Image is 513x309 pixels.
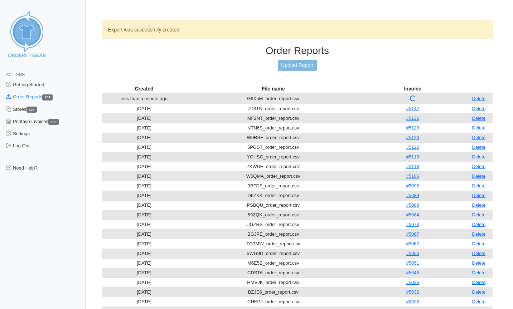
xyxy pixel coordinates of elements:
[472,183,486,188] a: Delete
[102,258,186,268] td: [DATE]
[472,270,486,275] a: Delete
[102,133,186,142] td: [DATE]
[186,210,360,220] td: 59ZQK_order_report.csv
[186,258,360,268] td: M6E5B_order_report.csv
[472,193,486,198] a: Delete
[186,229,360,239] td: BGJPE_order_report.csv
[406,173,419,179] a: #5106
[472,231,486,237] a: Delete
[406,270,419,275] a: #5046
[186,104,360,113] td: 7D3TN_order_report.csv
[406,164,419,169] a: #5118
[186,249,360,258] td: 5WG9D_order_report.csv
[102,171,186,181] td: [DATE]
[186,171,360,181] td: W5QMA_order_report.csv
[102,123,186,133] td: [DATE]
[102,239,186,249] td: [DATE]
[102,220,186,229] td: [DATE]
[186,239,360,249] td: TG3MW_order_report.csv
[102,142,186,152] td: [DATE]
[186,191,360,200] td: D6ZKK_order_report.csv
[472,116,486,121] a: Delete
[406,135,419,140] a: #5126
[186,84,360,94] th: File name
[472,251,486,256] a: Delete
[102,94,186,104] td: less than a minute ago
[102,45,493,57] h3: Order Reports
[186,278,360,287] td: HMVJK_order_report.csv
[102,278,186,287] td: [DATE]
[186,181,360,191] td: 3BFDF_order_report.csv
[26,107,37,113] span: 526
[472,212,486,217] a: Delete
[406,212,419,217] a: #5084
[406,222,419,227] a: #5073
[102,268,186,278] td: [DATE]
[186,200,360,210] td: PSBQU_order_report.csv
[406,231,419,237] a: #5067
[472,135,486,140] a: Delete
[186,142,360,152] td: 5PGST_order_report.csv
[102,104,186,113] td: [DATE]
[472,260,486,266] a: Delete
[186,152,360,162] td: YCHSC_order_report.csv
[472,125,486,131] a: Delete
[472,96,486,101] a: Delete
[406,116,419,121] a: #5132
[472,280,486,285] a: Delete
[186,162,360,171] td: 7KWUE_order_report.csv
[406,202,419,208] a: #5088
[406,260,419,266] a: #5051
[102,210,186,220] td: [DATE]
[102,152,186,162] td: [DATE]
[472,222,486,227] a: Delete
[472,106,486,111] a: Delete
[102,287,186,297] td: [DATE]
[186,297,360,306] td: CHEPJ_order_report.csv
[102,113,186,123] td: [DATE]
[102,191,186,200] td: [DATE]
[186,113,360,123] td: MF2NT_order_report.csv
[102,229,186,239] td: [DATE]
[102,200,186,210] td: [DATE]
[186,268,360,278] td: CDST6_order_report.csv
[278,60,316,71] a: Upload Report
[102,20,493,39] div: Export was successfully created.
[406,280,419,285] a: #5036
[102,84,186,94] th: Created
[406,251,419,256] a: #5056
[472,241,486,246] a: Delete
[406,106,419,111] a: #5142
[472,164,486,169] a: Delete
[406,125,419,131] a: #5128
[186,133,360,142] td: W9RSF_order_report.csv
[406,241,419,246] a: #5062
[186,287,360,297] td: BZJE6_order_report.csv
[186,220,360,229] td: JGZRS_order_report.csv
[406,193,419,198] a: #5089
[472,299,486,304] a: Delete
[102,181,186,191] td: [DATE]
[48,119,59,125] span: 698
[186,94,360,104] td: G9X5M_order_report.csv
[472,173,486,179] a: Delete
[6,72,25,77] span: Actions
[472,289,486,295] a: Delete
[406,183,419,188] a: #5096
[102,249,186,258] td: [DATE]
[406,154,419,160] a: #5119
[102,297,186,306] td: [DATE]
[186,123,360,133] td: NTN6S_order_report.csv
[406,144,419,150] a: #5122
[42,94,53,100] span: 701
[406,299,419,304] a: #5028
[472,202,486,208] a: Delete
[102,162,186,171] td: [DATE]
[472,154,486,160] a: Delete
[406,289,419,295] a: #5032
[360,84,465,94] th: Invoice
[472,144,486,150] a: Delete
